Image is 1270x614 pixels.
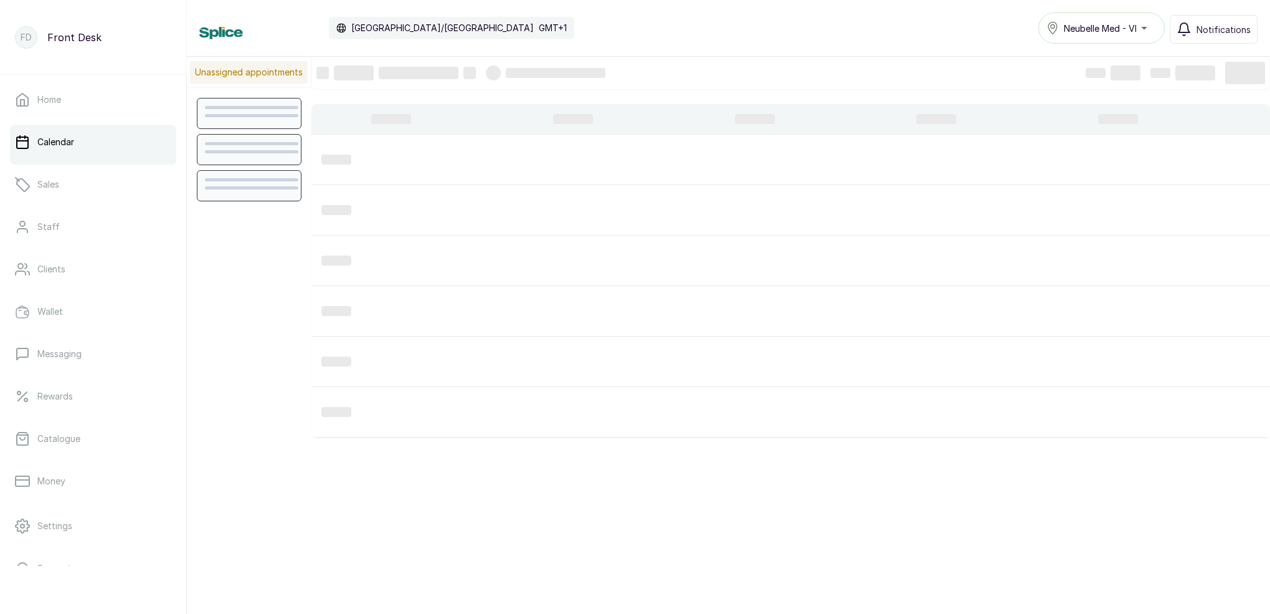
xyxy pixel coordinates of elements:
a: Home [10,82,176,117]
p: GMT+1 [539,22,567,34]
p: Support [37,562,72,575]
p: [GEOGRAPHIC_DATA]/[GEOGRAPHIC_DATA] [351,22,534,34]
a: Messaging [10,337,176,372]
button: Notifications [1170,15,1258,44]
a: Calendar [10,125,176,160]
a: Support [10,551,176,586]
p: Clients [37,263,65,276]
p: Settings [37,520,72,532]
p: Rewards [37,390,73,403]
a: Money [10,464,176,499]
p: Front Desk [47,30,102,45]
p: Catalogue [37,433,80,445]
p: Calendar [37,136,74,148]
p: Messaging [37,348,82,360]
a: Rewards [10,379,176,414]
p: Unassigned appointments [190,61,308,84]
p: Home [37,94,61,106]
a: Clients [10,252,176,287]
p: Staff [37,221,60,233]
a: Catalogue [10,421,176,456]
a: Wallet [10,294,176,329]
a: Settings [10,509,176,544]
p: Wallet [37,305,63,318]
p: Sales [37,178,59,191]
span: Notifications [1197,23,1251,36]
span: Neubelle Med - VI [1064,22,1137,35]
button: Neubelle Med - VI [1038,12,1165,44]
a: Staff [10,209,176,244]
p: FD [21,31,32,44]
a: Sales [10,167,176,202]
p: Money [37,475,65,487]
